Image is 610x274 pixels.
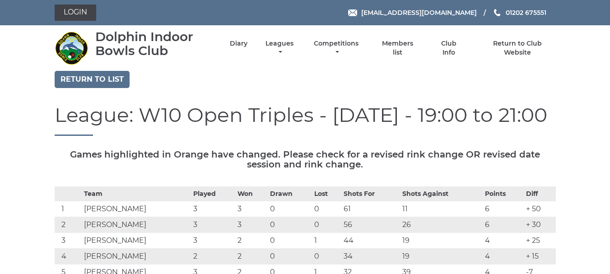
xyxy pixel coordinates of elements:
[55,71,130,88] a: Return to list
[494,9,500,16] img: Phone us
[235,187,268,201] th: Won
[312,201,341,217] td: 0
[341,217,400,233] td: 56
[361,9,477,17] span: [EMAIL_ADDRESS][DOMAIN_NAME]
[506,9,546,17] span: 01202 675551
[524,217,555,233] td: + 30
[483,249,524,265] td: 4
[268,249,312,265] td: 0
[191,187,235,201] th: Played
[483,187,524,201] th: Points
[312,187,341,201] th: Lost
[377,39,418,57] a: Members list
[82,233,191,249] td: [PERSON_NAME]
[312,217,341,233] td: 0
[191,201,235,217] td: 3
[400,233,483,249] td: 19
[55,149,556,169] h5: Games highlighted in Orange have changed. Please check for a revised rink change OR revised date ...
[268,187,312,201] th: Drawn
[312,39,361,57] a: Competitions
[400,187,483,201] th: Shots Against
[82,201,191,217] td: [PERSON_NAME]
[82,187,191,201] th: Team
[479,39,555,57] a: Return to Club Website
[524,249,555,265] td: + 15
[524,201,555,217] td: + 50
[235,249,268,265] td: 2
[400,217,483,233] td: 26
[55,233,82,249] td: 3
[341,233,400,249] td: 44
[82,249,191,265] td: [PERSON_NAME]
[95,30,214,58] div: Dolphin Indoor Bowls Club
[191,233,235,249] td: 3
[55,31,88,65] img: Dolphin Indoor Bowls Club
[493,8,546,18] a: Phone us 01202 675551
[483,233,524,249] td: 4
[348,9,357,16] img: Email
[235,233,268,249] td: 2
[263,39,296,57] a: Leagues
[483,217,524,233] td: 6
[55,104,556,136] h1: League: W10 Open Triples - [DATE] - 19:00 to 21:00
[483,201,524,217] td: 6
[191,217,235,233] td: 3
[524,187,555,201] th: Diff
[235,201,268,217] td: 3
[55,5,96,21] a: Login
[341,187,400,201] th: Shots For
[55,249,82,265] td: 4
[230,39,247,48] a: Diary
[434,39,464,57] a: Club Info
[268,233,312,249] td: 0
[348,8,477,18] a: Email [EMAIL_ADDRESS][DOMAIN_NAME]
[312,249,341,265] td: 0
[341,201,400,217] td: 61
[341,249,400,265] td: 34
[400,201,483,217] td: 11
[400,249,483,265] td: 19
[312,233,341,249] td: 1
[524,233,555,249] td: + 25
[82,217,191,233] td: [PERSON_NAME]
[55,201,82,217] td: 1
[235,217,268,233] td: 3
[55,217,82,233] td: 2
[268,201,312,217] td: 0
[191,249,235,265] td: 2
[268,217,312,233] td: 0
